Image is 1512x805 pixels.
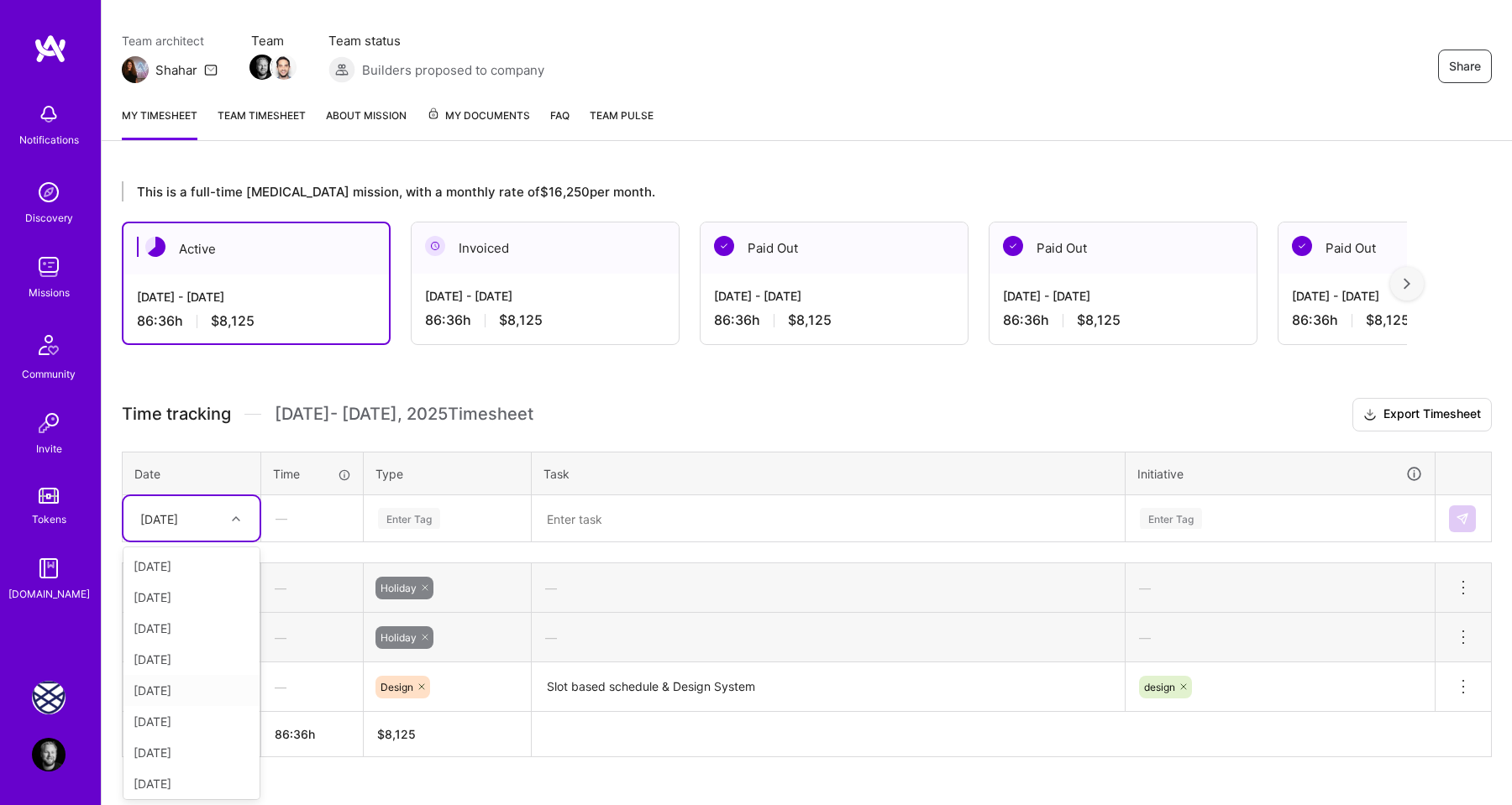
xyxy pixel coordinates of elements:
span: Team [251,32,295,50]
div: [DATE] [123,706,260,737]
div: [DATE] [123,768,260,799]
i: icon Chevron [232,515,240,523]
img: Team Architect [122,56,149,83]
span: Time tracking [122,404,231,425]
div: — [261,665,363,709]
span: [DATE] - [DATE] , 2025 Timesheet [275,404,533,425]
img: Community [29,325,69,365]
div: Invoiced [412,222,679,274]
div: [DATE] [123,582,260,613]
div: Time [273,465,351,483]
div: [DOMAIN_NAME] [8,585,90,603]
img: discovery [32,175,66,209]
div: [DATE] [123,737,260,768]
span: Holiday [381,631,417,644]
span: design [1144,681,1175,693]
button: Share [1438,50,1492,83]
textarea: Slot based schedule & Design System [533,664,1123,710]
a: About Mission [326,107,407,140]
div: — [261,615,363,660]
img: Paid Out [1003,236,1023,256]
span: Team Pulse [590,109,654,122]
img: Invite [32,406,66,440]
div: Paid Out [990,222,1257,274]
div: Missions [29,284,70,301]
span: Holiday [381,582,417,594]
div: [DATE] - [DATE] [1003,287,1243,305]
i: icon Mail [204,63,218,76]
th: Task [532,452,1126,495]
div: [DATE] [123,613,260,644]
a: Team timesheet [218,107,306,140]
div: Discovery [25,209,73,227]
th: Date [123,452,261,495]
img: Paid Out [714,236,734,256]
img: Invoiced [425,236,445,256]
div: Notifications [19,131,79,149]
img: Team Member Avatar [271,55,297,80]
div: Enter Tag [378,505,440,531]
div: — [1126,615,1435,660]
div: 86:36 h [137,312,375,330]
div: — [1126,566,1435,610]
div: — [261,566,363,610]
img: Charlie Health: Team for Mental Health Support [32,681,66,714]
div: — [262,496,362,541]
img: guide book [32,551,66,585]
div: Invite [36,440,62,457]
span: Share [1449,58,1481,75]
a: Team Member Avatar [251,53,273,81]
img: bell [32,97,66,131]
span: $8,125 [1077,311,1121,329]
img: Builders proposed to company [328,56,355,83]
div: 86:36 h [425,311,665,329]
a: Team Pulse [590,107,654,140]
div: [DATE] [123,644,260,675]
th: 86:36h [261,712,364,757]
div: Initiative [1137,464,1423,484]
a: My Documents [427,107,530,140]
img: teamwork [32,250,66,284]
div: Active [123,223,389,274]
img: Team Member Avatar [249,55,275,80]
img: User Avatar [32,738,66,771]
span: Builders proposed to company [362,61,544,79]
div: Tokens [32,510,66,528]
img: Active [145,237,165,257]
a: Charlie Health: Team for Mental Health Support [28,681,70,714]
div: Community [22,365,76,383]
div: [DATE] [140,510,178,527]
img: logo [34,34,67,64]
th: Type [364,452,532,495]
span: $8,125 [1366,311,1410,329]
img: Submit [1456,512,1469,525]
div: [DATE] [123,675,260,706]
div: [DATE] - [DATE] [137,288,375,306]
div: Paid Out [701,222,968,274]
span: Design [381,681,413,693]
div: [DATE] - [DATE] [425,287,665,305]
div: [DATE] - [DATE] [714,287,954,305]
div: This is a full-time [MEDICAL_DATA] mission, with a monthly rate of $16,250 per month. [122,181,1407,201]
div: — [532,566,1125,610]
span: My Documents [427,107,530,125]
span: Team architect [122,32,218,50]
a: Team Member Avatar [273,53,295,81]
th: Total [123,712,261,757]
a: User Avatar [28,738,70,771]
img: tokens [39,488,59,504]
div: — [532,615,1125,660]
img: right [1404,278,1410,290]
a: My timesheet [122,107,197,140]
i: icon Download [1363,406,1377,424]
div: [DATE] [123,551,260,582]
span: $8,125 [211,312,255,330]
span: $8,125 [788,311,832,329]
span: Team status [328,32,544,50]
div: Enter Tag [1140,505,1202,531]
img: Paid Out [1292,236,1312,256]
div: 86:36 h [714,311,954,329]
div: Shahar [155,61,197,79]
a: FAQ [550,107,570,140]
span: $8,125 [499,311,543,329]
